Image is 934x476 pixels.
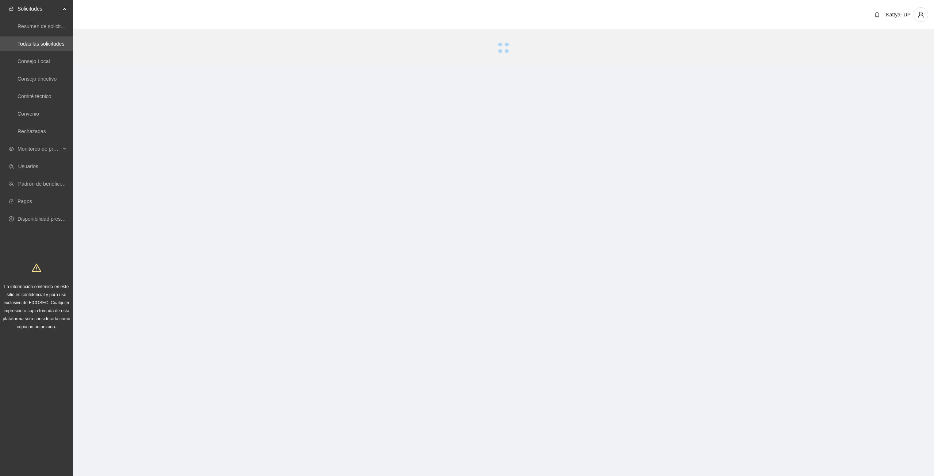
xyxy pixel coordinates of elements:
[871,9,883,20] button: bell
[18,142,61,156] span: Monitoreo de proyectos
[18,128,46,134] a: Rechazadas
[914,7,928,22] button: user
[18,23,100,29] a: Resumen de solicitudes por aprobar
[18,111,39,117] a: Convenio
[18,1,61,16] span: Solicitudes
[18,181,72,187] a: Padrón de beneficiarios
[886,12,911,18] span: Kattya- UP
[3,284,70,329] span: La información contenida en este sitio es confidencial y para uso exclusivo de FICOSEC. Cualquier...
[32,263,41,272] span: warning
[9,6,14,11] span: inbox
[18,41,64,47] a: Todas las solicitudes
[18,198,32,204] a: Pagos
[18,58,50,64] a: Consejo Local
[18,163,38,169] a: Usuarios
[18,216,80,222] a: Disponibilidad presupuestal
[872,12,883,18] span: bell
[9,146,14,151] span: eye
[18,76,57,82] a: Consejo directivo
[18,93,51,99] a: Comité técnico
[914,11,928,18] span: user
